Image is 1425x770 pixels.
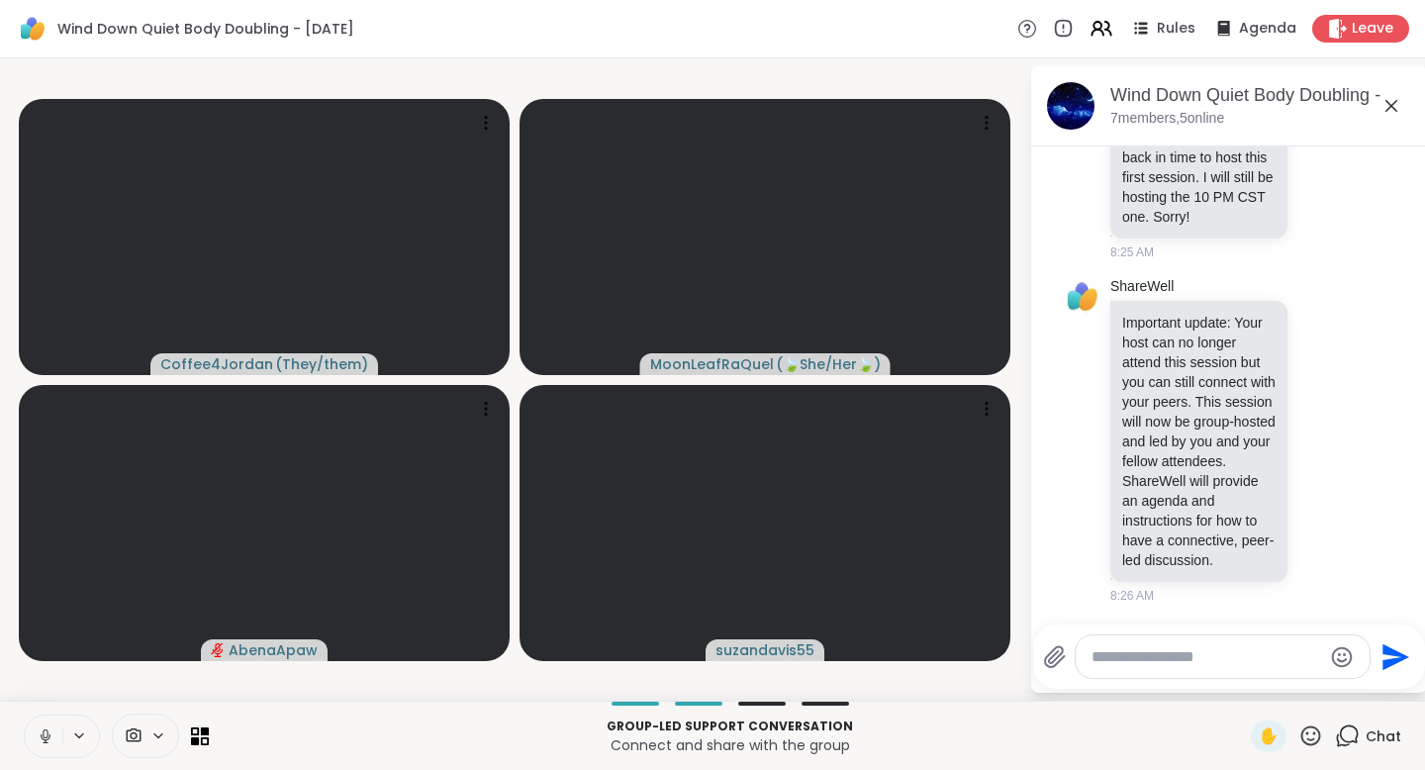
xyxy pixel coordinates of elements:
span: Chat [1366,726,1401,746]
p: Group-led support conversation [221,718,1239,735]
img: ShareWell Logomark [16,12,49,46]
img: Wind Down Quiet Body Doubling - Monday, Oct 06 [1047,82,1094,130]
button: Send [1371,634,1415,679]
a: ShareWell [1110,277,1174,297]
p: Important update: Your host can no longer attend this session but you can still connect with your... [1122,313,1276,570]
div: Wind Down Quiet Body Doubling - [DATE] [1110,83,1411,108]
span: Coffee4Jordan [160,354,273,374]
span: Agenda [1239,19,1296,39]
span: 8:26 AM [1110,587,1154,605]
span: audio-muted [211,643,225,657]
span: ✋ [1259,724,1279,748]
button: Emoji picker [1330,645,1354,669]
span: 8:25 AM [1110,243,1154,261]
p: 7 members, 5 online [1110,109,1224,129]
span: ( 🍃She/Her🍃 ) [776,354,881,374]
textarea: Type your message [1092,647,1322,667]
span: Rules [1157,19,1195,39]
span: Leave [1352,19,1393,39]
span: ( They/them ) [275,354,368,374]
span: AbenaApaw [229,640,318,660]
p: Hi friends! I have another commitment. tonight and won't make it back in time to host this first ... [1122,88,1276,227]
span: suzandavis55 [715,640,814,660]
p: Connect and share with the group [221,735,1239,755]
span: Wind Down Quiet Body Doubling - [DATE] [57,19,354,39]
img: https://sharewell-space-live.sfo3.digitaloceanspaces.com/user-generated/3f132bb7-f98b-4da5-9917-9... [1063,277,1102,317]
span: MoonLeafRaQuel [650,354,774,374]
